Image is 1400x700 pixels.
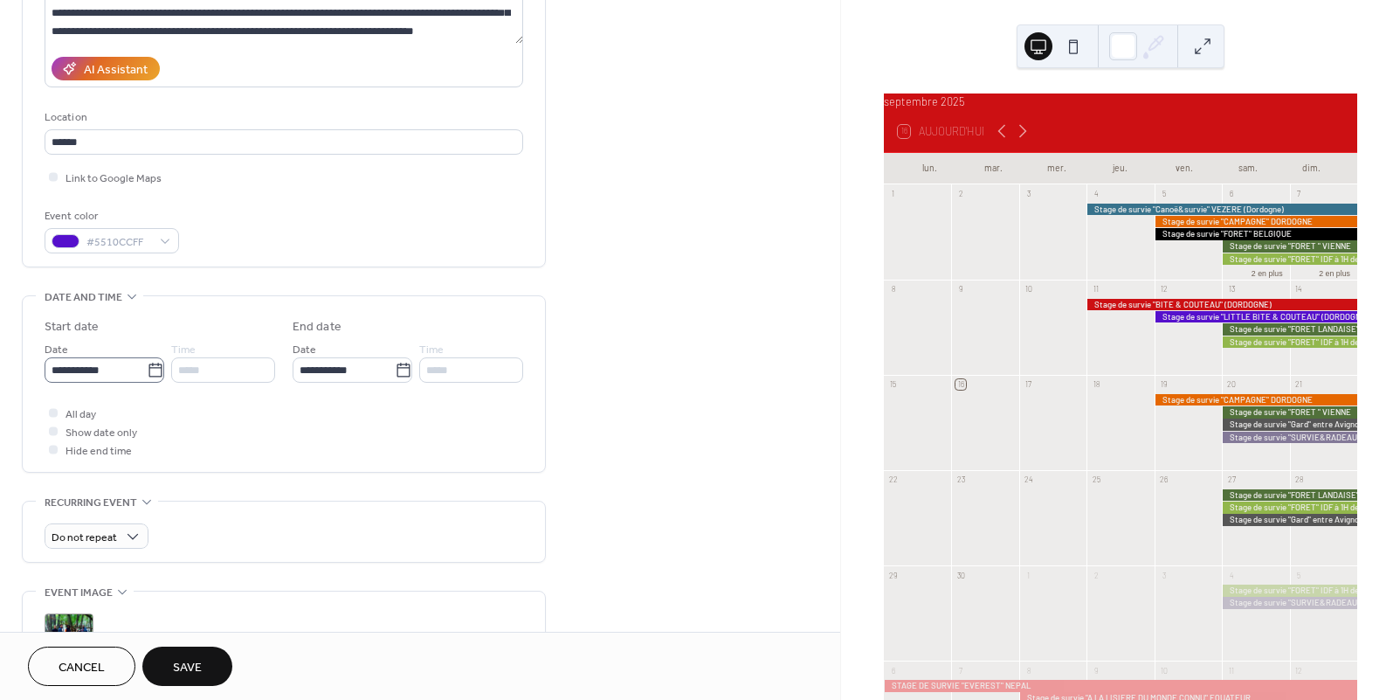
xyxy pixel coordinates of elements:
div: dim. [1279,153,1343,184]
div: Stage de survie "FORET" IDF à 1H de PARIS dans les Yvelines [1222,336,1357,348]
div: 10 [1158,665,1169,676]
div: 5 [1293,570,1304,580]
span: Hide end time [66,442,132,461]
div: 11 [1091,284,1101,295]
div: 10 [1024,284,1034,295]
div: Stage de survie "FORET " VIENNE [1222,406,1357,418]
div: 3 [1158,570,1169,580]
div: Stage de survie "FORET LANDAISE" Mont de Marsan ou 1h au sud de Bordeaux [1222,323,1357,335]
div: 9 [1091,665,1101,676]
div: Stage de survie "SURVIE&RADEAU" NIORT [1222,432,1357,443]
div: ven. [1152,153,1216,184]
div: 1 [1024,570,1034,580]
span: Show date only [66,424,137,442]
div: 7 [955,665,966,676]
div: jeu. [1088,153,1152,184]
div: Stage de survie "LITTLE BITE & COUTEAU" (DORDOGNE) [1155,311,1357,322]
div: 26 [1158,475,1169,485]
div: 5 [1158,189,1169,199]
span: Recurring event [45,494,137,512]
div: 4 [1091,189,1101,199]
div: AI Assistant [84,61,148,80]
span: Do not repeat [52,528,117,548]
div: Stage de survie "FORET" BELGIQUE [1155,228,1357,239]
span: #5510CCFF [86,233,151,252]
span: Link to Google Maps [66,170,162,188]
span: Time [419,341,444,359]
div: 12 [1293,665,1304,676]
div: STAGE DE SURVIE "EVEREST" NEPAL [884,680,1357,691]
span: Time [171,341,196,359]
span: Cancel [59,659,105,677]
button: 2 en plus [1312,266,1357,279]
div: 11 [1226,665,1237,676]
div: 16 [955,379,966,390]
div: Start date [45,318,99,336]
button: AI Assistant [52,57,160,80]
button: 2 en plus [1245,266,1290,279]
div: Stage de survie "Gard" entre Avignon, Nîmes et les Cévennes [1222,514,1357,525]
div: ; [45,613,93,662]
div: 23 [955,475,966,485]
div: mer. [1025,153,1089,184]
span: Save [173,659,202,677]
div: 12 [1158,284,1169,295]
div: Stage de survie "CAMPAGNE" DORDOGNE [1155,394,1357,405]
span: All day [66,405,96,424]
span: Date and time [45,288,122,307]
div: 27 [1226,475,1237,485]
div: End date [293,318,341,336]
span: Event image [45,584,113,602]
div: lun. [898,153,962,184]
div: 2 [955,189,966,199]
div: 18 [1091,379,1101,390]
button: Save [142,647,232,686]
div: 25 [1091,475,1101,485]
span: Date [45,341,68,359]
div: Stage de survie "FORET" IDF à 1H de PARIS dans les Yvelines [1222,585,1357,596]
div: Event color [45,207,176,225]
div: Stage de survie "BITE & COUTEAU" (DORDOGNE) [1086,299,1357,310]
div: 19 [1158,379,1169,390]
div: 6 [888,665,899,676]
div: Stage de survie "FORET" IDF à 1H de PARIS dans les Yvelines [1222,253,1357,265]
span: Date [293,341,316,359]
div: 8 [888,284,899,295]
div: 13 [1226,284,1237,295]
div: Stage de survie "SURVIE&RADEAU" NIORT [1222,597,1357,608]
div: Stage de survie "Gard" entre Avignon, Nîmes et les Cévennes [1222,419,1357,430]
div: Stage de survie "CAMPAGNE" DORDOGNE [1155,216,1357,227]
div: 22 [888,475,899,485]
div: 20 [1226,379,1237,390]
div: 17 [1024,379,1034,390]
div: sam. [1216,153,1279,184]
div: 28 [1293,475,1304,485]
div: Stage de survie "FORET" IDF à 1H de PARIS dans les Yvelines [1222,502,1357,513]
div: 30 [955,570,966,580]
div: 7 [1293,189,1304,199]
div: 14 [1293,284,1304,295]
div: 21 [1293,379,1304,390]
div: mar. [962,153,1025,184]
div: 15 [888,379,899,390]
div: 3 [1024,189,1034,199]
div: 29 [888,570,899,580]
div: Stage de survie "FORET " VIENNE [1222,240,1357,252]
div: 6 [1226,189,1237,199]
div: 9 [955,284,966,295]
div: 1 [888,189,899,199]
div: 24 [1024,475,1034,485]
div: 8 [1024,665,1034,676]
div: Stage de survie "FORET LANDAISE" Mont de Marsan ou 1h au sud de Bordeaux [1222,489,1357,501]
div: Location [45,108,520,127]
div: septembre 2025 [884,94,1357,110]
div: 4 [1226,570,1237,580]
div: 2 [1091,570,1101,580]
button: Cancel [28,647,135,686]
div: Stage de survie "Canoë&survie" VEZERE (Dordogne) [1086,204,1357,215]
